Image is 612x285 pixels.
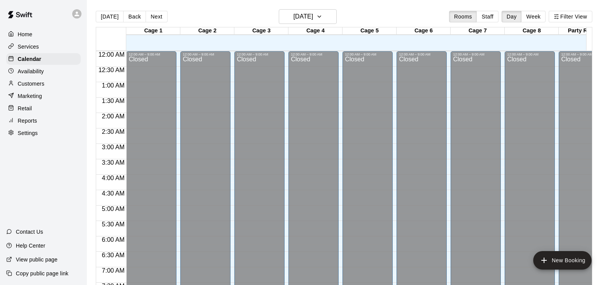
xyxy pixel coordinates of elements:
div: Cage 7 [451,27,505,35]
span: 2:00 AM [100,113,127,120]
p: Copy public page link [16,270,68,277]
div: Cage 3 [234,27,288,35]
div: 12:00 AM – 9:00 AM [399,52,444,56]
span: 3:30 AM [100,159,127,166]
button: Day [502,11,522,22]
div: Cage 6 [397,27,451,35]
span: 5:30 AM [100,221,127,228]
p: Help Center [16,242,45,250]
div: 12:00 AM – 9:00 AM [561,52,607,56]
div: Cage 4 [288,27,342,35]
a: Services [6,41,81,52]
button: Next [146,11,167,22]
a: Home [6,29,81,40]
div: 12:00 AM – 9:00 AM [237,52,282,56]
span: 1:00 AM [100,82,127,89]
a: Settings [6,127,81,139]
a: Retail [6,103,81,114]
div: 12:00 AM – 9:00 AM [453,52,498,56]
p: View public page [16,256,58,263]
a: Marketing [6,90,81,102]
span: 5:00 AM [100,206,127,212]
button: Filter View [549,11,592,22]
span: 4:00 AM [100,175,127,181]
p: Marketing [18,92,42,100]
div: 12:00 AM – 9:00 AM [291,52,336,56]
div: 12:00 AM – 9:00 AM [129,52,174,56]
div: Cage 8 [505,27,559,35]
h6: [DATE] [293,11,313,22]
p: Home [18,30,32,38]
span: 4:30 AM [100,190,127,197]
div: 12:00 AM – 9:00 AM [345,52,390,56]
span: 12:30 AM [97,67,127,73]
a: Reports [6,115,81,126]
p: Contact Us [16,228,43,236]
button: add [533,251,592,270]
button: Back [123,11,146,22]
button: [DATE] [279,9,337,24]
button: [DATE] [96,11,124,22]
p: Calendar [18,55,41,63]
button: Staff [476,11,498,22]
p: Retail [18,105,32,112]
a: Customers [6,78,81,89]
span: 1:30 AM [100,98,127,104]
span: 2:30 AM [100,128,127,135]
span: 6:00 AM [100,236,127,243]
div: Cage 2 [180,27,234,35]
span: 3:00 AM [100,144,127,150]
span: 6:30 AM [100,252,127,258]
div: 12:00 AM – 9:00 AM [507,52,553,56]
div: Cage 1 [126,27,180,35]
button: Rooms [449,11,477,22]
a: Calendar [6,53,81,65]
div: Cage 5 [342,27,397,35]
span: 7:00 AM [100,267,127,274]
p: Customers [18,80,44,88]
p: Services [18,43,39,51]
button: Week [521,11,546,22]
span: 12:00 AM [97,51,127,58]
p: Settings [18,129,38,137]
div: 12:00 AM – 9:00 AM [183,52,228,56]
a: Availability [6,66,81,77]
p: Reports [18,117,37,125]
p: Availability [18,67,44,75]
